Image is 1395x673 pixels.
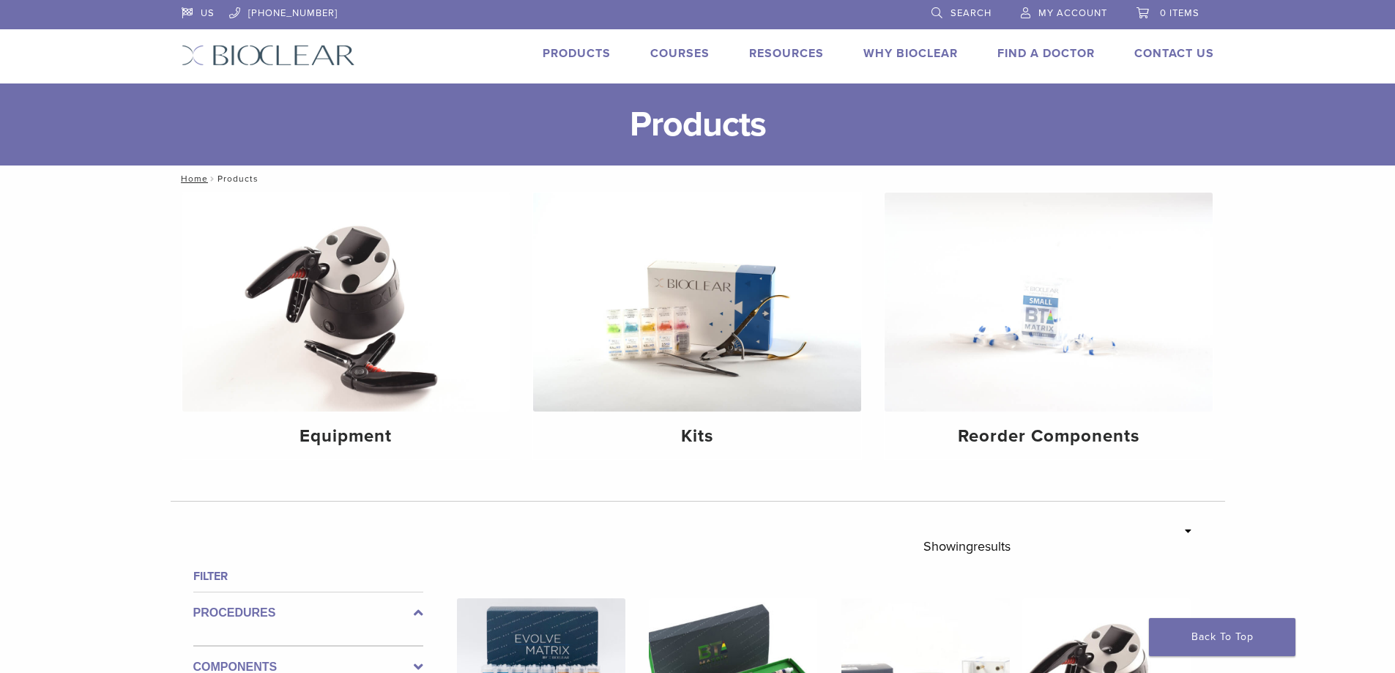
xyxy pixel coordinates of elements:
[193,568,423,585] h4: Filter
[1038,7,1107,19] span: My Account
[650,46,710,61] a: Courses
[1134,46,1214,61] a: Contact Us
[194,423,499,450] h4: Equipment
[208,175,217,182] span: /
[923,531,1011,562] p: Showing results
[1160,7,1199,19] span: 0 items
[896,423,1201,450] h4: Reorder Components
[533,193,861,459] a: Kits
[182,193,510,412] img: Equipment
[885,193,1213,412] img: Reorder Components
[543,46,611,61] a: Products
[176,174,208,184] a: Home
[171,166,1225,192] nav: Products
[182,45,355,66] img: Bioclear
[545,423,849,450] h4: Kits
[997,46,1095,61] a: Find A Doctor
[749,46,824,61] a: Resources
[193,604,423,622] label: Procedures
[885,193,1213,459] a: Reorder Components
[951,7,992,19] span: Search
[1149,618,1295,656] a: Back To Top
[863,46,958,61] a: Why Bioclear
[182,193,510,459] a: Equipment
[533,193,861,412] img: Kits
